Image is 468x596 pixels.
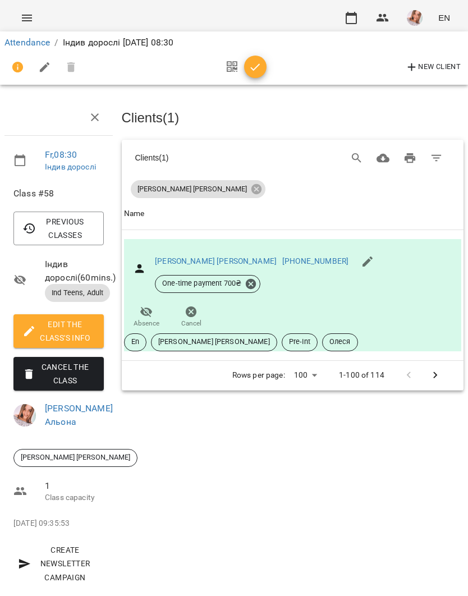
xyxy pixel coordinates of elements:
[423,145,450,172] button: Filter
[45,149,77,160] a: Fr , 08:30
[22,215,95,242] span: Previous Classes
[397,145,424,172] button: Print
[18,543,99,584] span: Create Newsletter Campaign
[13,518,104,529] p: [DATE] 09:35:53
[422,362,449,389] button: Next Page
[232,370,285,381] p: Rows per page:
[4,37,50,48] a: Attendance
[152,337,277,347] span: [PERSON_NAME] [PERSON_NAME]
[339,370,384,381] p: 1-100 of 114
[45,258,104,284] span: Індив дорослі ( 60 mins. )
[124,207,145,221] div: Name
[405,61,461,74] span: New Client
[155,275,260,293] div: One-time payment 700₴
[181,319,201,328] span: Cancel
[45,162,96,171] a: Індив дорослі
[135,148,256,168] div: Clients ( 1 )
[169,302,214,333] button: Cancel
[370,145,397,172] button: Download CSV
[124,207,462,221] span: Name
[134,319,159,328] span: Absence
[45,492,104,503] p: Class capacity
[402,58,464,76] button: New Client
[124,207,145,221] div: Sort
[13,212,104,245] button: Previous Classes
[282,256,348,265] a: [PHONE_NUMBER]
[122,111,464,125] h3: Clients ( 1 )
[13,404,36,427] img: 2d479bed210e0de545f6ee74c0e7e972.jpg
[45,479,104,493] span: 1
[407,10,423,26] img: 2d479bed210e0de545f6ee74c0e7e972.jpg
[434,7,455,28] button: EN
[122,140,464,176] div: Table Toolbar
[13,357,104,391] button: Cancel the class
[4,36,464,49] nav: breadcrumb
[63,36,174,49] p: Індив дорослі [DATE] 08:30
[282,337,317,347] span: Pre-Int
[13,4,40,31] button: Menu
[22,360,95,387] span: Cancel the class
[45,403,113,427] a: [PERSON_NAME] Альона
[125,337,146,347] span: En
[54,36,58,49] li: /
[131,180,265,198] div: [PERSON_NAME] [PERSON_NAME]
[343,145,370,172] button: Search
[155,278,248,288] span: One-time payment 700 ₴
[13,314,104,348] button: Edit the class's Info
[22,318,95,345] span: Edit the class's Info
[290,367,321,383] div: 100
[13,187,104,200] span: Class #58
[14,452,137,462] span: [PERSON_NAME] [PERSON_NAME]
[155,256,277,265] a: [PERSON_NAME] [PERSON_NAME]
[438,12,450,24] span: EN
[131,184,254,194] span: [PERSON_NAME] [PERSON_NAME]
[13,449,137,467] div: [PERSON_NAME] [PERSON_NAME]
[124,302,169,333] button: Absence
[323,337,357,347] span: Олеся
[13,540,104,587] button: Create Newsletter Campaign
[45,288,110,298] span: Ind Teens, Adult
